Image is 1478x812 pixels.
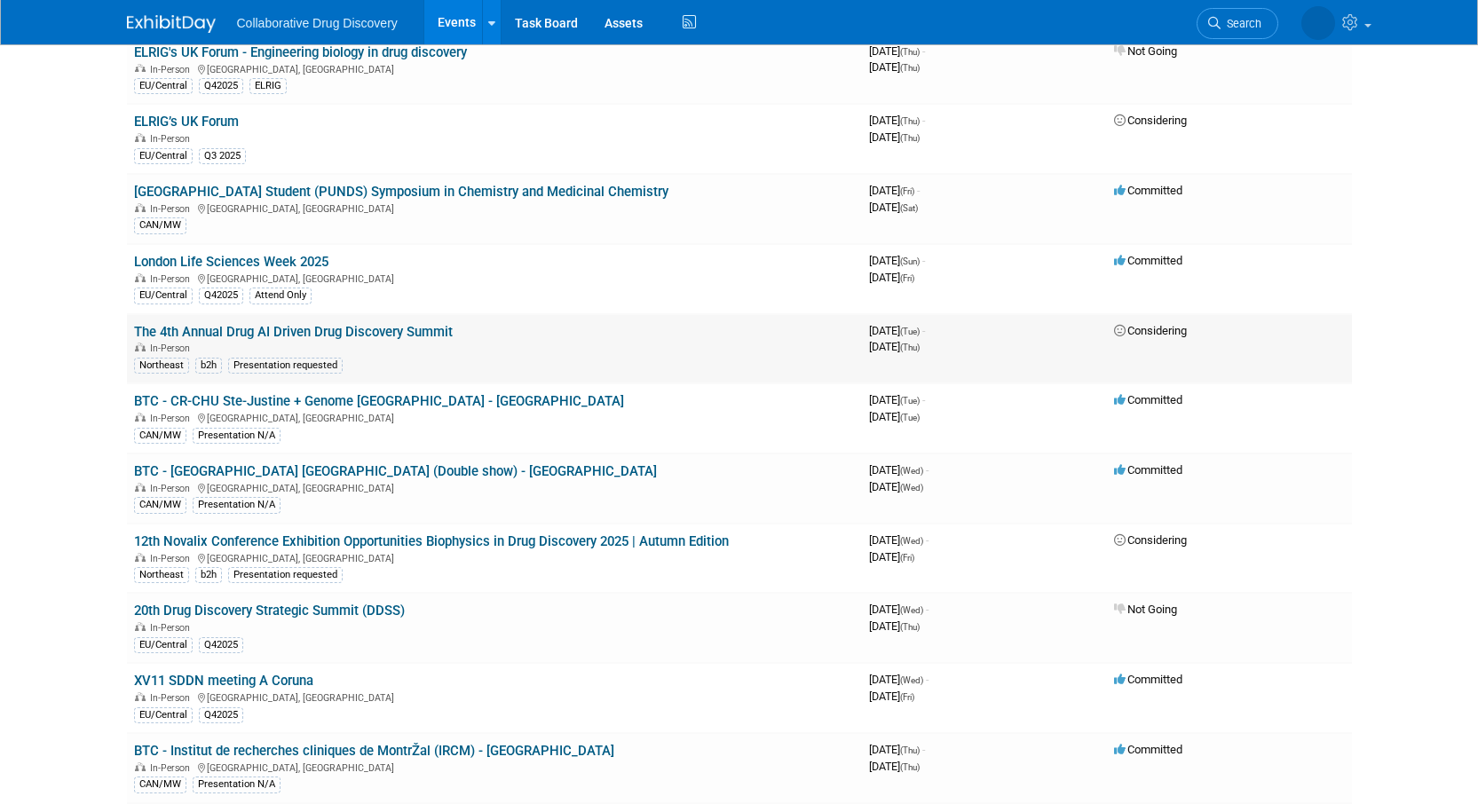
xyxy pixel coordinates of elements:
[869,480,923,493] span: [DATE]
[134,533,729,549] a: 12th Novalix Conference Exhibition Opportunities Biophysics in Drug Discovery 2025 | Autumn Edition
[249,288,312,304] div: Attend Only
[900,553,914,563] span: (Fri)
[1197,8,1278,39] a: Search
[900,203,918,213] span: (Sat)
[1221,17,1261,30] span: Search
[249,78,287,94] div: ELRIG
[900,762,920,772] span: (Thu)
[869,324,925,337] span: [DATE]
[900,536,923,546] span: (Wed)
[869,690,914,703] span: [DATE]
[134,777,186,792] div: CAN/MW
[193,497,281,513] div: Presentation N/A
[237,16,398,30] span: Collaborative Drug Discovery
[1114,393,1182,406] span: Committed
[134,114,239,130] a: ELRIG’s UK Forum
[134,637,193,653] div: EU/Central
[134,480,855,494] div: [GEOGRAPHIC_DATA], [GEOGRAPHIC_DATA]
[134,497,186,513] div: CAN/MW
[900,273,914,283] span: (Fri)
[150,133,195,145] span: In-Person
[900,133,920,143] span: (Thu)
[1114,673,1182,686] span: Committed
[900,605,923,615] span: (Wed)
[900,256,920,266] span: (Sun)
[922,114,925,127] span: -
[150,343,195,354] span: In-Person
[869,271,914,284] span: [DATE]
[869,760,920,773] span: [DATE]
[134,550,855,564] div: [GEOGRAPHIC_DATA], [GEOGRAPHIC_DATA]
[1114,743,1182,756] span: Committed
[869,254,925,267] span: [DATE]
[869,673,929,686] span: [DATE]
[1114,114,1187,127] span: Considering
[900,622,920,632] span: (Thu)
[869,60,920,74] span: [DATE]
[134,358,189,374] div: Northeast
[195,567,222,583] div: b2h
[135,762,146,771] img: In-Person Event
[869,743,925,756] span: [DATE]
[869,410,920,423] span: [DATE]
[195,358,222,374] div: b2h
[134,707,193,723] div: EU/Central
[869,463,929,477] span: [DATE]
[134,393,624,409] a: BTC - CR-CHU Ste-Justine + Genome [GEOGRAPHIC_DATA] - [GEOGRAPHIC_DATA]
[150,64,195,75] span: In-Person
[1114,603,1177,616] span: Not Going
[150,553,195,564] span: In-Person
[900,413,920,422] span: (Tue)
[900,327,920,336] span: (Tue)
[134,288,193,304] div: EU/Central
[135,692,146,701] img: In-Person Event
[900,186,914,196] span: (Fri)
[869,603,929,616] span: [DATE]
[134,254,328,270] a: London Life Sciences Week 2025
[134,567,189,583] div: Northeast
[135,203,146,212] img: In-Person Event
[900,483,923,493] span: (Wed)
[134,603,405,619] a: 20th Drug Discovery Strategic Summit (DDSS)
[1114,254,1182,267] span: Committed
[134,217,186,233] div: CAN/MW
[900,745,920,755] span: (Thu)
[134,743,614,759] a: BTC - Institut de recherches cliniques de MontrŽal (IRCM) - [GEOGRAPHIC_DATA]
[1114,324,1187,337] span: Considering
[199,288,243,304] div: Q42025
[869,44,925,58] span: [DATE]
[1114,184,1182,197] span: Committed
[1114,533,1187,547] span: Considering
[134,760,855,774] div: [GEOGRAPHIC_DATA], [GEOGRAPHIC_DATA]
[922,743,925,756] span: -
[127,15,216,33] img: ExhibitDay
[869,393,925,406] span: [DATE]
[135,483,146,492] img: In-Person Event
[134,78,193,94] div: EU/Central
[134,690,855,704] div: [GEOGRAPHIC_DATA], [GEOGRAPHIC_DATA]
[926,673,929,686] span: -
[150,273,195,285] span: In-Person
[869,114,925,127] span: [DATE]
[150,762,195,774] span: In-Person
[1114,463,1182,477] span: Committed
[150,413,195,424] span: In-Person
[869,184,920,197] span: [DATE]
[134,463,657,479] a: BTC - [GEOGRAPHIC_DATA] [GEOGRAPHIC_DATA] (Double show) - [GEOGRAPHIC_DATA]
[135,273,146,282] img: In-Person Event
[228,358,343,374] div: Presentation requested
[134,673,313,689] a: XV11 SDDN meeting A Coruna
[134,428,186,444] div: CAN/MW
[900,396,920,406] span: (Tue)
[900,692,914,702] span: (Fri)
[900,343,920,352] span: (Thu)
[1114,44,1177,58] span: Not Going
[134,324,453,340] a: The 4th Annual Drug AI Driven Drug Discovery Summit
[900,466,923,476] span: (Wed)
[135,553,146,562] img: In-Person Event
[199,707,243,723] div: Q42025
[134,271,855,285] div: [GEOGRAPHIC_DATA], [GEOGRAPHIC_DATA]
[1301,6,1335,40] img: Jacqueline Macia
[135,343,146,351] img: In-Person Event
[869,201,918,214] span: [DATE]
